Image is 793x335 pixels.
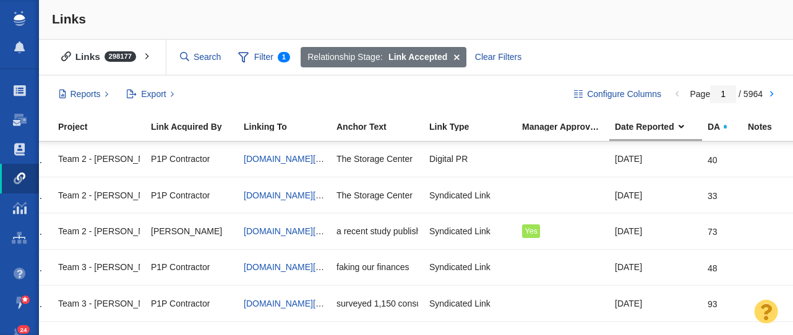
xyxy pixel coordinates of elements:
[615,122,706,131] div: Date Reported
[708,122,720,131] span: DA
[151,122,242,131] div: Link Acquired By
[429,190,491,201] span: Syndicated Link
[587,88,661,101] span: Configure Columns
[615,146,697,172] div: [DATE]
[429,298,491,309] span: Syndicated Link
[14,11,25,26] img: buzzstream_logo_iconsimple.png
[708,146,718,166] div: 40
[708,122,747,133] a: DA
[708,218,718,237] div: 73
[175,46,227,68] input: Search
[151,122,242,133] a: Link Acquired By
[145,213,238,249] td: Kyle Ochsner
[615,218,697,244] div: [DATE]
[336,182,418,208] div: The Storage Center
[429,226,491,237] span: Syndicated Link
[151,153,210,164] span: P1P Contractor
[708,290,718,310] div: 93
[145,142,238,177] td: P1P Contractor
[58,146,140,172] div: Team 2 - [PERSON_NAME] | [PERSON_NAME] | [PERSON_NAME]\The Storage Center\The Storage Center - Di...
[424,213,517,249] td: Syndicated Link
[690,89,763,99] span: Page / 5964
[58,290,140,316] div: Team 3 - [PERSON_NAME] | Summer | [PERSON_NAME]\Credit One Bank\Credit One Bank - Digital PR - Ra...
[71,88,101,101] span: Reports
[120,84,181,105] button: Export
[244,299,335,308] a: [DOMAIN_NAME][URL]
[244,122,335,131] div: Linking To
[429,261,491,273] span: Syndicated Link
[336,122,428,131] div: Anchor Text
[429,122,521,133] a: Link Type
[615,182,697,208] div: [DATE]
[145,286,238,321] td: P1P Contractor
[141,88,166,101] span: Export
[151,298,210,309] span: P1P Contractor
[52,84,116,105] button: Reports
[336,122,428,133] a: Anchor Text
[145,249,238,285] td: P1P Contractor
[58,182,140,208] div: Team 2 - [PERSON_NAME] | [PERSON_NAME] | [PERSON_NAME]\The Storage Center\The Storage Center - Di...
[58,122,150,131] div: Project
[336,146,418,172] div: The Storage Center
[336,218,418,244] div: a recent study published by The Storage Center
[468,47,528,68] div: Clear Filters
[244,190,335,200] a: [DOMAIN_NAME][URL]
[336,290,418,316] div: surveyed 1,150 consumers
[58,254,140,281] div: Team 3 - [PERSON_NAME] | Summer | [PERSON_NAME]\Credit One Bank\Credit One - Digital PR - The Soc...
[145,177,238,213] td: P1P Contractor
[244,226,335,236] a: [DOMAIN_NAME][URL]
[17,325,30,334] span: 24
[336,254,418,281] div: faking our finances
[151,226,222,237] span: [PERSON_NAME]
[151,190,210,201] span: P1P Contractor
[244,154,335,164] a: [DOMAIN_NAME][URL]
[615,290,697,316] div: [DATE]
[615,122,706,133] a: Date Reported
[244,262,335,272] a: [DOMAIN_NAME][URL]
[517,213,609,249] td: Yes
[522,122,614,133] a: Manager Approved Link?
[278,52,290,62] span: 1
[708,182,718,201] div: 33
[244,122,335,133] a: Linking To
[231,46,297,69] span: Filter
[151,261,210,273] span: P1P Contractor
[388,51,447,64] strong: Link Accepted
[567,84,669,105] button: Configure Columns
[429,122,521,131] div: Link Type
[522,122,614,131] div: Manager Approved Link?
[424,142,517,177] td: Digital PR
[615,254,697,281] div: [DATE]
[52,12,86,26] span: Links
[307,51,382,64] span: Relationship Stage:
[525,227,538,235] span: Yes
[424,249,517,285] td: Syndicated Link
[58,218,140,244] div: Team 2 - [PERSON_NAME] | [PERSON_NAME] | [PERSON_NAME]\The Storage Center\The Storage Center - Di...
[424,177,517,213] td: Syndicated Link
[429,153,468,164] span: Digital PR
[424,286,517,321] td: Syndicated Link
[708,254,718,274] div: 48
